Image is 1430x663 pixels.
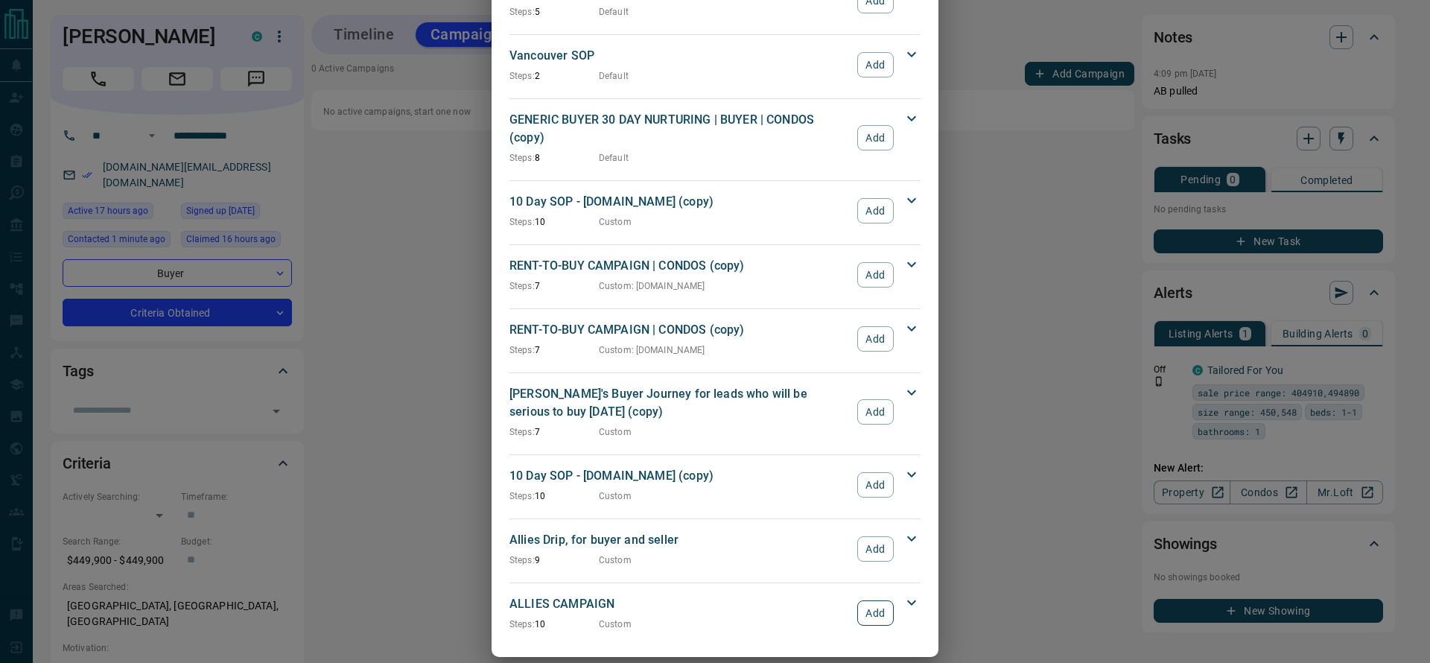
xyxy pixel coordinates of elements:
[509,257,850,275] p: RENT-TO-BUY CAMPAIGN | CONDOS (copy)
[599,618,632,631] p: Custom
[509,345,535,355] span: Steps:
[509,467,850,485] p: 10 Day SOP - [DOMAIN_NAME] (copy)
[509,190,921,232] div: 10 Day SOP - [DOMAIN_NAME] (copy)Steps:10CustomAdd
[509,528,921,570] div: Allies Drip, for buyer and sellerSteps:9CustomAdd
[857,198,894,223] button: Add
[509,427,535,437] span: Steps:
[509,382,921,442] div: [PERSON_NAME]'s Buyer Journey for leads who will be serious to buy [DATE] (copy)Steps:7CustomAdd
[599,5,629,19] p: Default
[509,44,921,86] div: Vancouver SOPSteps:2DefaultAdd
[509,7,535,17] span: Steps:
[509,489,599,503] p: 10
[509,281,535,291] span: Steps:
[857,262,894,288] button: Add
[509,69,599,83] p: 2
[509,618,599,631] p: 10
[509,619,535,629] span: Steps:
[509,425,599,439] p: 7
[509,491,535,501] span: Steps:
[857,125,894,150] button: Add
[509,215,599,229] p: 10
[509,592,921,634] div: ALLIES CAMPAIGNSteps:10CustomAdd
[509,595,850,613] p: ALLIES CAMPAIGN
[599,553,632,567] p: Custom
[857,600,894,626] button: Add
[599,69,629,83] p: Default
[599,279,705,293] p: Custom : [DOMAIN_NAME]
[509,321,850,339] p: RENT-TO-BUY CAMPAIGN | CONDOS (copy)
[599,343,705,357] p: Custom : [DOMAIN_NAME]
[509,279,599,293] p: 7
[509,111,850,147] p: GENERIC BUYER 30 DAY NURTURING | BUYER | CONDOS (copy)
[599,215,632,229] p: Custom
[599,151,629,165] p: Default
[509,318,921,360] div: RENT-TO-BUY CAMPAIGN | CONDOS (copy)Steps:7Custom: [DOMAIN_NAME]Add
[599,489,632,503] p: Custom
[509,531,850,549] p: Allies Drip, for buyer and seller
[509,217,535,227] span: Steps:
[509,254,921,296] div: RENT-TO-BUY CAMPAIGN | CONDOS (copy)Steps:7Custom: [DOMAIN_NAME]Add
[509,151,599,165] p: 8
[509,47,850,65] p: Vancouver SOP
[509,193,850,211] p: 10 Day SOP - [DOMAIN_NAME] (copy)
[857,472,894,498] button: Add
[509,153,535,163] span: Steps:
[509,343,599,357] p: 7
[857,399,894,425] button: Add
[857,326,894,352] button: Add
[509,71,535,81] span: Steps:
[509,555,535,565] span: Steps:
[599,425,632,439] p: Custom
[857,52,894,77] button: Add
[509,385,850,421] p: [PERSON_NAME]'s Buyer Journey for leads who will be serious to buy [DATE] (copy)
[509,108,921,168] div: GENERIC BUYER 30 DAY NURTURING | BUYER | CONDOS (copy)Steps:8DefaultAdd
[509,5,599,19] p: 5
[857,536,894,562] button: Add
[509,464,921,506] div: 10 Day SOP - [DOMAIN_NAME] (copy)Steps:10CustomAdd
[509,553,599,567] p: 9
